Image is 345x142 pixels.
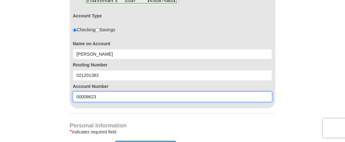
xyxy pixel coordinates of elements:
[70,123,275,128] h4: Personal Information
[73,40,272,47] label: Name on Account
[73,83,272,90] label: Account Number
[73,13,102,19] label: Account Type
[70,128,275,136] div: Indicates required field
[73,62,272,68] label: Routing Number
[73,27,115,33] div: Checking Savings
